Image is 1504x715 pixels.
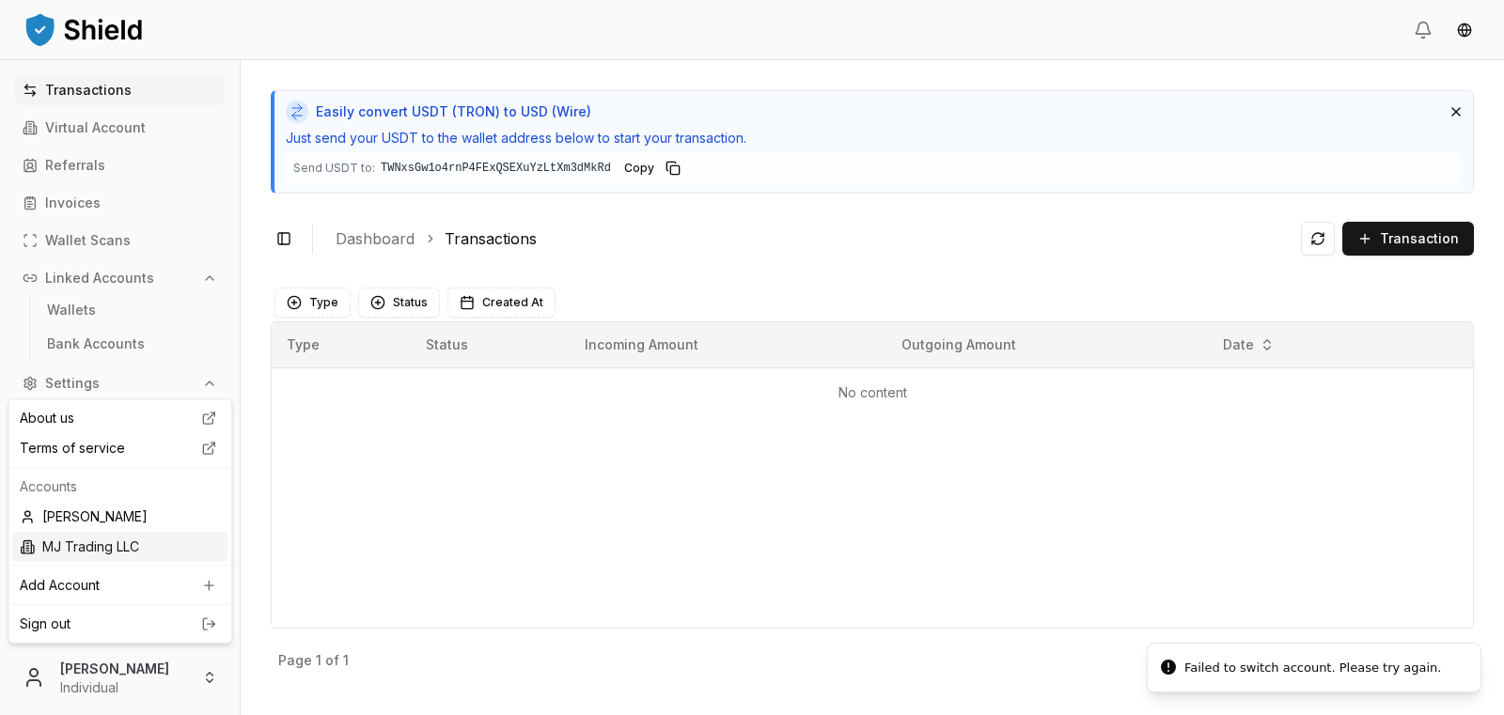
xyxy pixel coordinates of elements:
p: Accounts [20,477,220,496]
div: [PERSON_NAME] [12,502,227,532]
a: Sign out [20,614,220,633]
a: About us [12,403,227,433]
a: Add Account [12,570,227,600]
div: MJ Trading LLC [12,532,227,562]
a: Terms of service [12,433,227,463]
